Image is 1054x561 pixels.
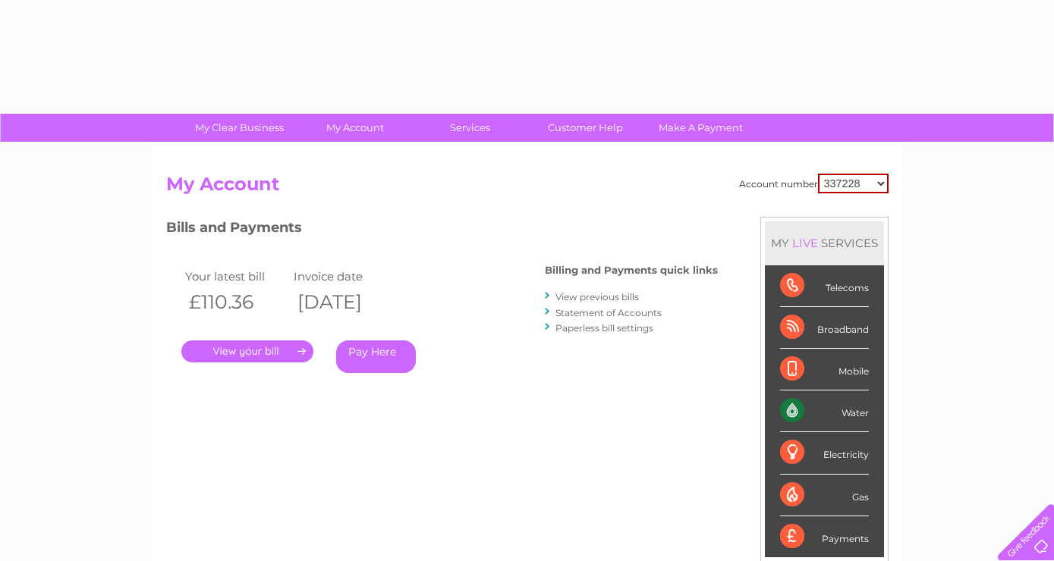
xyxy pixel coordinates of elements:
[555,291,639,302] a: View previous bills
[780,349,869,390] div: Mobile
[780,516,869,557] div: Payments
[292,114,417,142] a: My Account
[789,236,821,250] div: LIVE
[166,174,889,202] h2: My Account
[780,432,869,474] div: Electricity
[780,265,869,307] div: Telecoms
[181,340,313,362] a: .
[555,322,653,334] a: Paperless bill settings
[407,114,533,142] a: Services
[545,265,718,276] h4: Billing and Payments quick links
[181,266,291,287] td: Your latest bill
[780,475,869,516] div: Gas
[523,114,648,142] a: Customer Help
[780,307,869,349] div: Broadband
[290,287,399,318] th: [DATE]
[181,287,291,318] th: £110.36
[290,266,399,287] td: Invoice date
[555,307,662,318] a: Statement of Accounts
[780,390,869,432] div: Water
[739,174,889,193] div: Account number
[765,221,884,265] div: MY SERVICES
[638,114,763,142] a: Make A Payment
[336,340,416,373] a: Pay Here
[166,217,718,243] h3: Bills and Payments
[177,114,302,142] a: My Clear Business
